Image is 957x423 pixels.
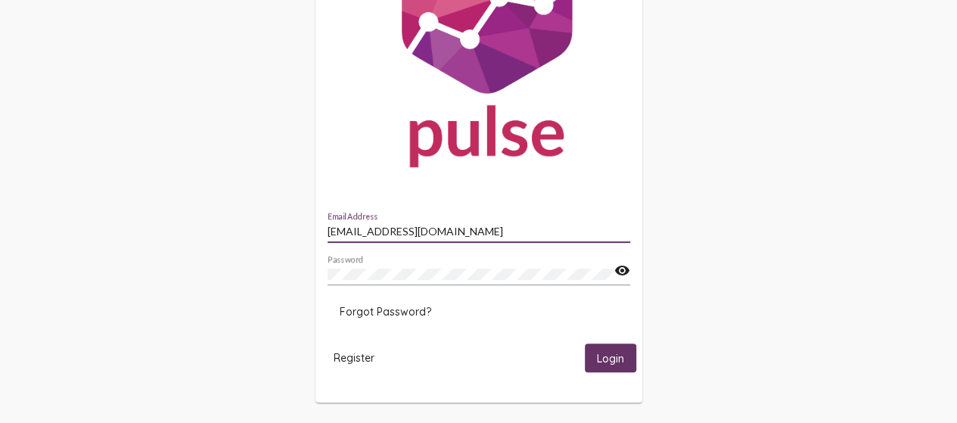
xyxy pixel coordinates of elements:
[334,351,374,365] span: Register
[322,344,387,372] button: Register
[614,262,630,280] mat-icon: visibility
[597,352,624,365] span: Login
[340,305,431,319] span: Forgot Password?
[328,298,443,325] button: Forgot Password?
[585,344,636,372] button: Login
